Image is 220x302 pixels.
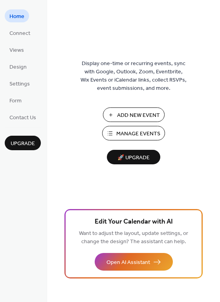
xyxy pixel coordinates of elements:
[9,80,30,88] span: Settings
[5,111,41,124] a: Contact Us
[5,136,41,150] button: Upgrade
[103,107,165,122] button: Add New Event
[5,9,29,22] a: Home
[116,130,160,138] span: Manage Events
[5,26,35,39] a: Connect
[9,29,30,38] span: Connect
[117,111,160,120] span: Add New Event
[107,150,160,164] button: 🚀 Upgrade
[102,126,165,140] button: Manage Events
[112,153,156,163] span: 🚀 Upgrade
[9,46,24,55] span: Views
[79,228,188,247] span: Want to adjust the layout, update settings, or change the design? The assistant can help.
[81,60,187,93] span: Display one-time or recurring events, sync with Google, Outlook, Zoom, Eventbrite, Wix Events or ...
[106,258,150,267] span: Open AI Assistant
[11,140,35,148] span: Upgrade
[9,63,27,71] span: Design
[9,97,22,105] span: Form
[5,77,35,90] a: Settings
[5,60,31,73] a: Design
[9,114,36,122] span: Contact Us
[5,43,29,56] a: Views
[9,13,24,21] span: Home
[5,94,26,107] a: Form
[95,253,173,271] button: Open AI Assistant
[95,216,173,227] span: Edit Your Calendar with AI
